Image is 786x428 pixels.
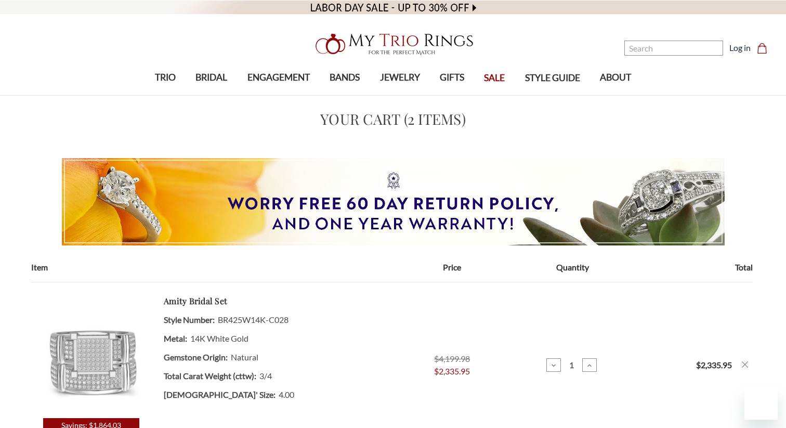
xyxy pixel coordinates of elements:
[512,261,632,282] th: Quantity
[440,71,464,84] span: GIFTS
[484,71,505,85] span: SALE
[164,385,276,404] dt: [DEMOGRAPHIC_DATA]' Size:
[62,158,725,245] img: Worry Free 60 Day Return Policy
[339,95,350,96] button: submenu toggle
[370,61,429,95] a: JEWELRY
[515,61,589,95] a: STYLE GUIDE
[744,386,778,420] iframe: Button to launch messaging window
[430,61,474,95] a: GIFTS
[164,367,379,385] dd: 3/4
[164,329,379,348] dd: 14K White Gold
[320,61,370,95] a: BANDS
[310,28,476,61] img: My Trio Rings
[238,61,320,95] a: ENGAGEMENT
[380,71,420,84] span: JEWELRY
[447,95,457,96] button: submenu toggle
[195,71,227,84] span: BRIDAL
[729,42,751,54] a: Log in
[434,365,470,378] span: $2,335.95
[145,61,186,95] a: TRIO
[164,348,228,367] dt: Gemstone Origin:
[164,310,379,329] dd: BR425W14K-C028
[206,95,217,96] button: submenu toggle
[330,71,360,84] span: BANDS
[757,42,774,54] a: Cart with 0 items
[164,310,215,329] dt: Style Number:
[164,348,379,367] dd: Natural
[164,295,227,307] a: Amity Bridal Set
[525,71,580,85] span: STYLE GUIDE
[164,367,256,385] dt: Total Carat Weight (cttw):
[434,354,470,364] span: $4,199.98
[31,261,392,282] th: Item
[31,108,755,130] h1: Your Cart (2 items)
[186,61,237,95] a: BRIDAL
[757,43,767,54] svg: cart.cart_preview
[164,329,187,348] dt: Metal:
[395,95,405,96] button: submenu toggle
[633,261,753,282] th: Total
[273,95,284,96] button: submenu toggle
[562,360,581,370] input: Amity 3/4 CT. T.W. Diamond Princess Cluster Bridal Set 14K White Gold
[155,71,176,84] span: TRIO
[247,71,310,84] span: ENGAGEMENT
[32,299,151,418] img: Photo of Amity 3/4 CT. T.W. Diamond Princess Cluster Bridal Set 14K White Gold [BR425W-C028]
[474,61,515,95] a: SALE
[392,261,512,282] th: Price
[624,41,723,56] input: Search
[228,28,558,61] a: My Trio Rings
[160,95,171,96] button: submenu toggle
